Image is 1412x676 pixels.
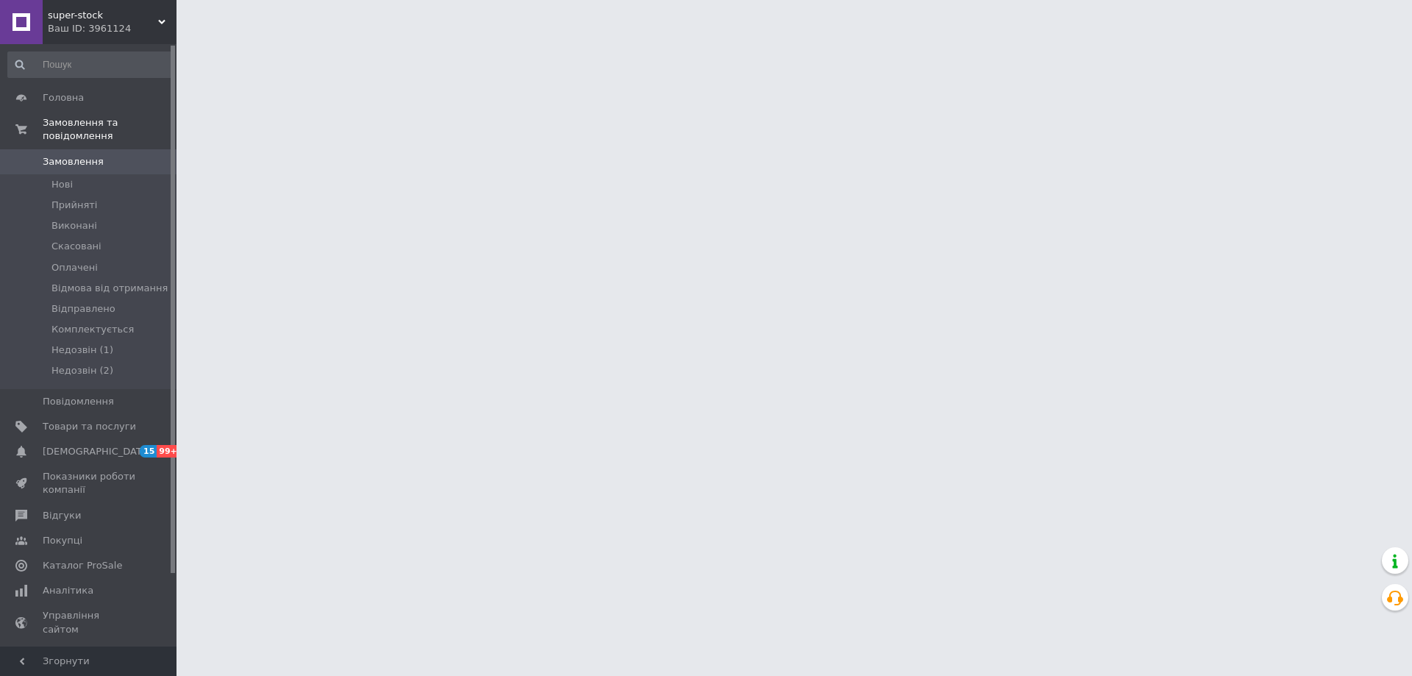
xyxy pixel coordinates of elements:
[51,261,98,274] span: Оплачені
[43,534,82,547] span: Покупці
[51,344,113,357] span: Недозвін (1)
[51,282,168,295] span: Відмова від отримання
[7,51,174,78] input: Пошук
[43,445,151,458] span: [DEMOGRAPHIC_DATA]
[51,323,134,336] span: Комплектується
[48,22,176,35] div: Ваш ID: 3961124
[51,178,73,191] span: Нові
[48,9,158,22] span: super-stock
[140,445,157,458] span: 15
[157,445,181,458] span: 99+
[43,155,104,168] span: Замовлення
[43,470,136,497] span: Показники роботи компанії
[51,302,115,316] span: Відправлено
[43,609,136,636] span: Управління сайтом
[43,91,84,104] span: Головна
[51,240,101,253] span: Скасовані
[43,584,93,597] span: Аналітика
[51,199,97,212] span: Прийняті
[43,395,114,408] span: Повідомлення
[43,420,136,433] span: Товари та послуги
[51,364,113,377] span: Недозвін (2)
[43,559,122,572] span: Каталог ProSale
[43,116,176,143] span: Замовлення та повідомлення
[51,219,97,232] span: Виконані
[43,509,81,522] span: Відгуки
